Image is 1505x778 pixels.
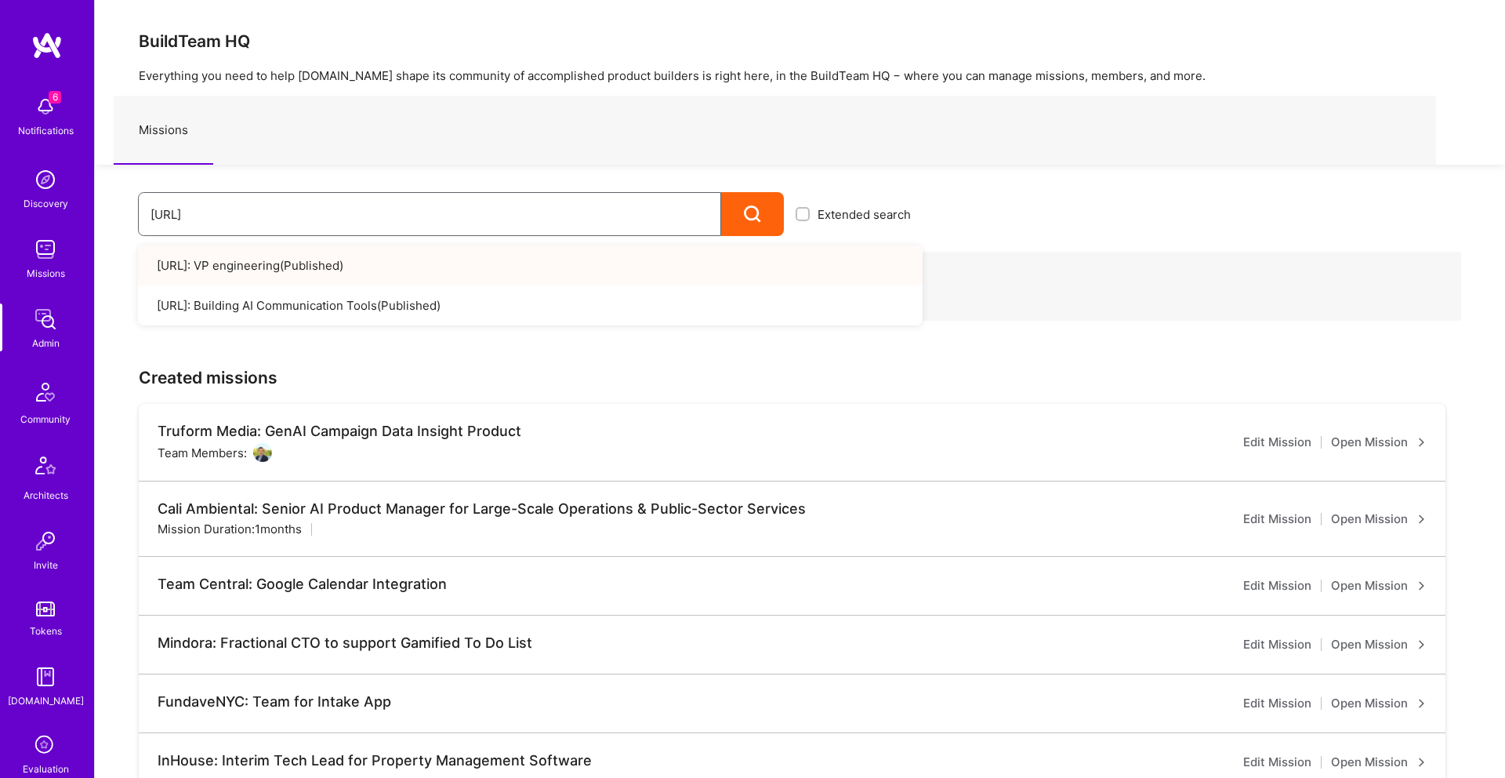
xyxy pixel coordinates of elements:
[818,206,911,223] span: Extended search
[138,245,923,285] a: [URL]: VP engineering(Published)
[23,761,69,777] div: Evaluation
[158,443,272,462] div: Team Members:
[18,122,74,139] div: Notifications
[1331,694,1427,713] a: Open Mission
[30,234,61,265] img: teamwork
[1331,635,1427,654] a: Open Mission
[253,443,272,462] img: User Avatar
[1417,699,1427,708] i: icon ArrowRight
[158,576,447,593] div: Team Central: Google Calendar Integration
[158,500,806,518] div: Cali Ambiental: Senior AI Product Manager for Large-Scale Operations & Public-Sector Services
[31,31,63,60] img: logo
[1417,640,1427,649] i: icon ArrowRight
[1243,694,1311,713] a: Edit Mission
[158,521,302,537] div: Mission Duration: 1 months
[27,449,64,487] img: Architects
[158,752,592,769] div: InHouse: Interim Tech Lead for Property Management Software
[20,411,71,427] div: Community
[1243,576,1311,595] a: Edit Mission
[32,335,60,351] div: Admin
[114,96,213,165] a: Missions
[158,693,391,711] div: FundaveNYC: Team for Intake App
[1417,438,1427,447] i: icon ArrowRight
[1331,433,1427,452] a: Open Mission
[1417,581,1427,591] i: icon ArrowRight
[1331,510,1427,529] a: Open Mission
[158,634,532,652] div: Mindora: Fractional CTO to support Gamified To Do List
[30,304,61,335] img: admin teamwork
[49,91,61,104] span: 6
[27,265,65,282] div: Missions
[30,91,61,122] img: bell
[139,31,1461,51] h3: BuildTeam HQ
[27,373,64,411] img: Community
[139,67,1461,84] p: Everything you need to help [DOMAIN_NAME] shape its community of accomplished product builders is...
[150,194,709,234] input: What type of mission are you looking for?
[36,602,55,616] img: tokens
[30,661,61,693] img: guide book
[30,164,61,195] img: discovery
[1243,433,1311,452] a: Edit Mission
[24,195,68,212] div: Discovery
[1417,514,1427,524] i: icon ArrowRight
[1417,758,1427,767] i: icon ArrowRight
[744,205,762,224] i: icon Search
[139,368,1461,387] h3: Created missions
[158,423,521,440] div: Truform Media: GenAI Campaign Data Insight Product
[8,693,84,709] div: [DOMAIN_NAME]
[34,557,58,573] div: Invite
[24,487,68,504] div: Architects
[1243,753,1311,772] a: Edit Mission
[1331,753,1427,772] a: Open Mission
[30,525,61,557] img: Invite
[1243,510,1311,529] a: Edit Mission
[30,623,62,639] div: Tokens
[1331,576,1427,595] a: Open Mission
[31,731,60,761] i: icon SelectionTeam
[138,285,923,325] a: [URL]: Building AI Communication Tools(Published)
[1243,635,1311,654] a: Edit Mission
